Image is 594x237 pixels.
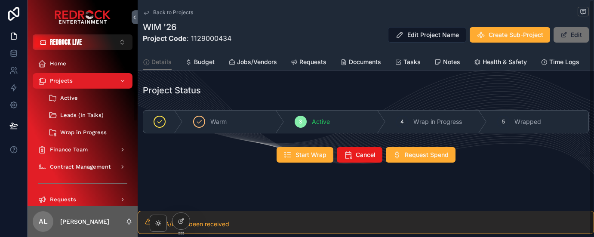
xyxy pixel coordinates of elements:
[43,90,132,106] a: Active
[33,34,132,50] button: Select Button
[210,117,227,126] span: Warm
[55,10,111,24] img: App logo
[474,54,527,71] a: Health & Safety
[28,50,138,206] div: scrollable content
[340,54,381,71] a: Documents
[295,151,326,159] span: Start Wrap
[50,77,73,84] span: Projects
[151,58,172,66] span: Details
[388,27,466,43] button: Edit Project Name
[514,117,541,126] span: Wrapped
[470,27,550,43] button: Create Sub-Project
[337,147,382,163] button: Cancel
[237,58,277,66] span: Jobs/Vendors
[395,54,421,71] a: Tasks
[386,147,456,163] button: Request Spend
[33,142,132,157] a: Finance Team
[143,54,172,71] a: Details
[185,54,215,71] a: Budget
[43,108,132,123] a: Leads (In Talks)
[153,9,193,16] span: Back to Projects
[356,151,375,159] span: Cancel
[541,54,579,71] a: Time Logs
[33,192,132,207] a: Requests
[407,31,459,39] span: Edit Project Name
[155,220,587,228] div: No A/R has been received
[400,118,404,125] span: 4
[143,34,187,43] strong: Project Code
[155,220,229,228] span: No A/R has been received
[413,117,462,126] span: Wrap in Progress
[60,217,109,226] p: [PERSON_NAME]
[483,58,527,66] span: Health & Safety
[33,56,132,71] a: Home
[277,147,333,163] button: Start Wrap
[228,54,277,71] a: Jobs/Vendors
[50,163,111,170] span: Contract Management
[50,146,88,153] span: Finance Team
[50,38,82,46] span: REDROCK LIVE
[39,216,48,227] span: AL
[403,58,421,66] span: Tasks
[405,151,449,159] span: Request Spend
[143,21,231,33] h1: WIM '26
[349,58,381,66] span: Documents
[549,58,579,66] span: Time Logs
[60,95,78,102] span: Active
[299,118,302,125] span: 3
[50,60,66,67] span: Home
[143,9,193,16] a: Back to Projects
[443,58,460,66] span: Notes
[143,33,231,43] p: : 1129000434
[143,84,201,96] h1: Project Status
[194,58,215,66] span: Budget
[502,118,505,125] span: 5
[291,54,326,71] a: Requests
[434,54,460,71] a: Notes
[50,196,76,203] span: Requests
[299,58,326,66] span: Requests
[43,125,132,140] a: Wrap in Progress
[33,159,132,175] a: Contract Management
[60,112,104,119] span: Leads (In Talks)
[554,27,589,43] button: Edit
[489,31,543,39] span: Create Sub-Project
[60,129,107,136] span: Wrap in Progress
[33,73,132,89] a: Projects
[312,117,330,126] span: Active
